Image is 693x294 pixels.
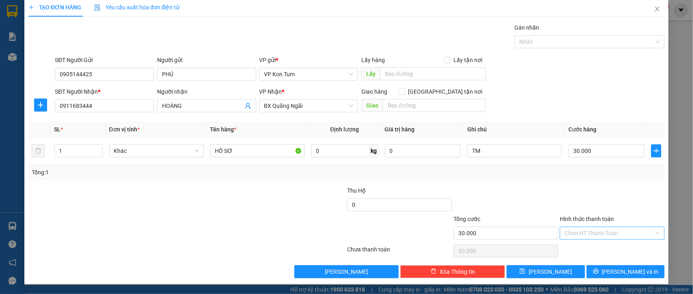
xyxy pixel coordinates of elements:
img: icon [94,4,101,11]
span: [GEOGRAPHIC_DATA] tận nơi [405,87,486,96]
span: Lấy tận nơi [451,56,486,64]
span: [PERSON_NAME] và In [602,267,659,276]
span: Cước hàng [568,126,596,133]
input: 0 [385,144,461,157]
span: Định lượng [330,126,359,133]
span: save [520,268,525,275]
div: Tổng: 1 [32,168,268,177]
div: SĐT Người Nhận [55,87,154,96]
div: VP gửi [259,56,358,64]
div: SĐT Người Gửi [55,56,154,64]
span: plus [35,102,47,108]
div: Chưa thanh toán [347,245,453,259]
button: [PERSON_NAME] [294,265,399,278]
span: Giá trị hàng [385,126,415,133]
th: Ghi chú [464,122,565,137]
span: VP Nhận [259,88,282,95]
input: Dọc đường [380,67,486,80]
span: Tổng cước [453,216,480,222]
button: save[PERSON_NAME] [507,265,585,278]
span: Khác [114,145,199,157]
span: Giao [361,99,383,112]
button: delete [32,144,45,157]
span: kg [370,144,378,157]
div: Người nhận [157,87,256,96]
label: Hình thức thanh toán [560,216,614,222]
label: Gán nhãn [515,24,540,31]
span: Lấy hàng [361,57,385,63]
span: [PERSON_NAME] [529,267,572,276]
span: [PERSON_NAME] [325,267,368,276]
span: Lấy [361,67,380,80]
span: Giao hàng [361,88,387,95]
span: Đơn vị tính [109,126,140,133]
span: plus [28,4,34,10]
span: plus [652,148,661,154]
span: VP Kon Tum [264,68,354,80]
button: plus [34,99,47,112]
span: delete [431,268,436,275]
span: TẠO ĐƠN HÀNG [28,4,81,11]
input: VD: Bàn, Ghế [210,144,305,157]
span: SL [54,126,60,133]
button: plus [651,144,661,157]
input: Ghi Chú [467,144,562,157]
span: printer [593,268,599,275]
span: user-add [245,103,251,109]
span: close [654,6,661,12]
span: Xóa Thông tin [440,267,475,276]
button: printer[PERSON_NAME] và In [587,265,665,278]
div: Người gửi [157,56,256,64]
span: Yêu cầu xuất hóa đơn điện tử [94,4,180,11]
input: Dọc đường [383,99,486,112]
span: BX Quãng Ngãi [264,100,354,112]
span: Tên hàng [210,126,237,133]
span: Thu Hộ [347,187,366,194]
button: deleteXóa Thông tin [400,265,505,278]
